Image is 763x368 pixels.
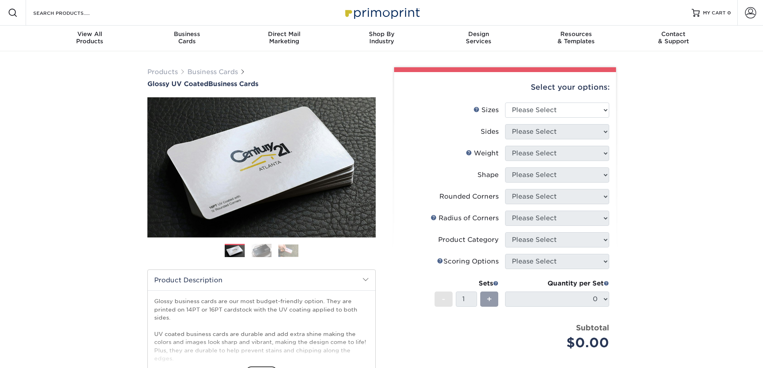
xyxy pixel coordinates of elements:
[430,30,527,45] div: Services
[576,323,609,332] strong: Subtotal
[487,293,492,305] span: +
[342,4,422,21] img: Primoprint
[147,80,208,88] span: Glossy UV Coated
[527,30,625,38] span: Resources
[333,30,430,38] span: Shop By
[236,26,333,51] a: Direct MailMarketing
[439,192,499,201] div: Rounded Corners
[138,30,236,38] span: Business
[278,244,298,257] img: Business Cards 03
[41,30,139,38] span: View All
[430,26,527,51] a: DesignServices
[430,30,527,38] span: Design
[138,30,236,45] div: Cards
[527,26,625,51] a: Resources& Templates
[401,72,610,103] div: Select your options:
[252,243,272,257] img: Business Cards 02
[225,241,245,261] img: Business Cards 01
[236,30,333,45] div: Marketing
[41,26,139,51] a: View AllProducts
[466,149,499,158] div: Weight
[147,80,376,88] h1: Business Cards
[438,235,499,245] div: Product Category
[333,30,430,45] div: Industry
[148,270,375,290] h2: Product Description
[505,279,609,288] div: Quantity per Set
[32,8,111,18] input: SEARCH PRODUCTS.....
[187,68,238,76] a: Business Cards
[625,30,722,45] div: & Support
[473,105,499,115] div: Sizes
[41,30,139,45] div: Products
[703,10,726,16] span: MY CART
[481,127,499,137] div: Sides
[625,30,722,38] span: Contact
[442,293,445,305] span: -
[511,333,609,352] div: $0.00
[147,53,376,282] img: Glossy UV Coated 01
[236,30,333,38] span: Direct Mail
[477,170,499,180] div: Shape
[437,257,499,266] div: Scoring Options
[138,26,236,51] a: BusinessCards
[147,80,376,88] a: Glossy UV CoatedBusiness Cards
[431,213,499,223] div: Radius of Corners
[727,10,731,16] span: 0
[625,26,722,51] a: Contact& Support
[147,68,178,76] a: Products
[435,279,499,288] div: Sets
[527,30,625,45] div: & Templates
[333,26,430,51] a: Shop ByIndustry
